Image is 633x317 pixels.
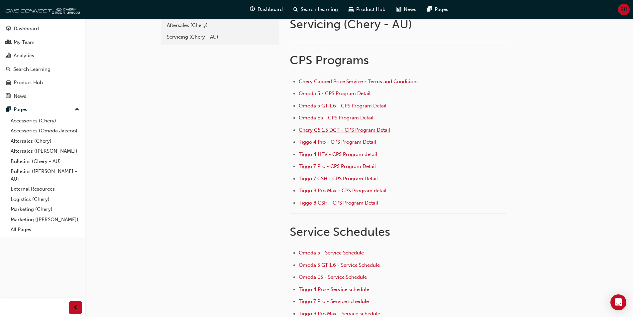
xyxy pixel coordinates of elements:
[299,286,369,292] a: Tiggo 4 Pro - Service schedule
[14,52,34,60] div: Analytics
[6,67,11,73] span: search-icon
[3,90,82,102] a: News
[435,6,448,13] span: Pages
[299,200,378,206] a: Tiggo 8 CSH - CPS Program Detail
[290,225,390,239] span: Service Schedules
[6,107,11,113] span: pages-icon
[13,66,51,73] div: Search Learning
[3,77,82,89] a: Product Hub
[299,79,419,84] a: Chery Capped Price Service - Terms and Conditions
[8,146,82,156] a: Aftersales ([PERSON_NAME])
[299,127,390,133] a: Chery C5 1.5 DCT - CPS Program Detail
[299,115,373,121] a: Omoda E5 - CPS Program Detail
[245,3,288,16] a: guage-iconDashboard
[3,3,80,16] img: oneconnect
[288,3,343,16] a: search-iconSearch Learning
[167,22,273,29] div: Aftersales (Chery)
[75,105,79,114] span: up-icon
[299,90,370,96] a: Omoda 5 - CPS Program Detail
[8,166,82,184] a: Bulletins ([PERSON_NAME] - AU)
[8,194,82,205] a: Logistics (Chery)
[3,23,82,35] a: Dashboard
[293,5,298,14] span: search-icon
[299,298,369,304] a: Tiggo 7 Pro - Service schedule
[8,225,82,235] a: All Pages
[299,163,376,169] a: Tiggo 7 Pro - CPS Program Detail
[6,40,11,46] span: people-icon
[299,103,386,109] a: Omoda 5 GT 1.6 - CPS Program Detail
[610,294,626,310] div: Open Intercom Messenger
[8,204,82,215] a: Marketing (Chery)
[299,274,367,280] a: Omoda E5 - Service Schedule
[8,116,82,126] a: Accessories (Chery)
[3,103,82,116] button: Pages
[8,215,82,225] a: Marketing ([PERSON_NAME])
[422,3,454,16] a: pages-iconPages
[427,5,432,14] span: pages-icon
[356,6,385,13] span: Product Hub
[3,21,82,103] button: DashboardMy TeamAnalyticsSearch LearningProduct HubNews
[6,93,11,99] span: news-icon
[301,6,338,13] span: Search Learning
[299,262,380,268] a: Omoda 5 GT 1.6 - Service Schedule
[6,53,11,59] span: chart-icon
[299,311,380,317] a: Tiggo 8 Pro Max - Service schedule
[8,136,82,146] a: Aftersales (Chery)
[391,3,422,16] a: news-iconNews
[250,5,255,14] span: guage-icon
[8,126,82,136] a: Accessories (Omoda Jaecoo)
[396,5,401,14] span: news-icon
[299,188,386,194] a: Tiggo 8 Pro Max - CPS Program detail
[343,3,391,16] a: car-iconProduct Hub
[14,79,43,86] div: Product Hub
[299,139,376,145] a: Tiggo 4 Pro - CPS Program Detail
[14,106,27,113] div: Pages
[290,53,369,67] span: CPS Programs
[3,63,82,76] a: Search Learning
[8,184,82,194] a: External Resources
[163,31,276,43] a: Servicing (Chery - AU)
[167,33,273,41] div: Servicing (Chery - AU)
[299,176,378,182] a: Tiggo 7 CSH - CPS Program Detail
[618,4,630,15] button: RH
[14,39,35,46] div: My Team
[349,5,354,14] span: car-icon
[299,250,364,256] a: Omoda 5 - Service Schedule
[3,36,82,49] a: My Team
[258,6,283,13] span: Dashboard
[14,25,39,33] div: Dashboard
[73,304,78,312] span: prev-icon
[404,6,416,13] span: News
[299,151,377,157] a: Tiggo 4 HEV - CPS Program detail
[14,92,26,100] div: News
[3,50,82,62] a: Analytics
[290,17,508,32] h1: Servicing (Chery - AU)
[163,20,276,31] a: Aftersales (Chery)
[620,6,627,13] span: RH
[6,80,11,86] span: car-icon
[8,156,82,167] a: Bulletins (Chery - AU)
[6,26,11,32] span: guage-icon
